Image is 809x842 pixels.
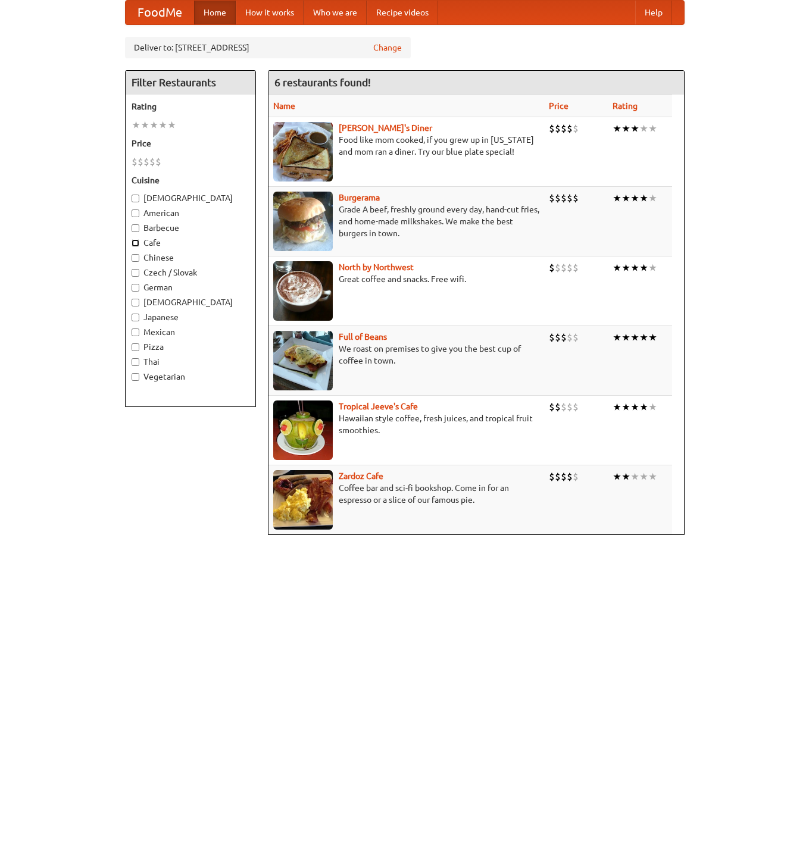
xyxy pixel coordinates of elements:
[573,470,579,483] li: $
[630,331,639,344] li: ★
[555,331,561,344] li: $
[613,261,621,274] li: ★
[126,71,255,95] h4: Filter Restaurants
[549,192,555,205] li: $
[561,122,567,135] li: $
[648,331,657,344] li: ★
[273,204,539,239] p: Grade A beef, freshly ground every day, hand-cut fries, and home-made milkshakes. We make the bes...
[613,101,638,111] a: Rating
[273,122,333,181] img: sallys.jpg
[621,470,630,483] li: ★
[549,261,555,274] li: $
[573,192,579,205] li: $
[155,155,161,168] li: $
[630,122,639,135] li: ★
[648,400,657,414] li: ★
[273,101,295,111] a: Name
[273,331,333,390] img: beans.jpg
[567,192,573,205] li: $
[132,252,249,264] label: Chinese
[561,470,567,483] li: $
[273,134,539,158] p: Food like mom cooked, if you grew up in [US_STATE] and mom ran a diner. Try our blue plate special!
[132,224,139,232] input: Barbecue
[621,400,630,414] li: ★
[132,314,139,321] input: Japanese
[639,122,648,135] li: ★
[630,400,639,414] li: ★
[273,192,333,251] img: burgerama.jpg
[132,284,139,292] input: German
[273,273,539,285] p: Great coffee and snacks. Free wifi.
[132,101,249,112] h5: Rating
[236,1,304,24] a: How it works
[567,400,573,414] li: $
[639,400,648,414] li: ★
[555,400,561,414] li: $
[648,470,657,483] li: ★
[132,296,249,308] label: [DEMOGRAPHIC_DATA]
[549,400,555,414] li: $
[132,299,139,306] input: [DEMOGRAPHIC_DATA]
[143,155,149,168] li: $
[549,331,555,344] li: $
[549,470,555,483] li: $
[273,261,333,321] img: north.jpg
[132,267,249,278] label: Czech / Slovak
[621,122,630,135] li: ★
[555,192,561,205] li: $
[167,118,176,132] li: ★
[132,269,139,277] input: Czech / Slovak
[573,261,579,274] li: $
[561,192,567,205] li: $
[648,192,657,205] li: ★
[132,174,249,186] h5: Cuisine
[132,209,139,217] input: American
[339,332,387,342] b: Full of Beans
[273,412,539,436] p: Hawaiian style coffee, fresh juices, and tropical fruit smoothies.
[373,42,402,54] a: Change
[339,123,432,133] a: [PERSON_NAME]'s Diner
[149,155,155,168] li: $
[126,1,194,24] a: FoodMe
[339,471,383,481] a: Zardoz Cafe
[573,400,579,414] li: $
[149,118,158,132] li: ★
[132,281,249,293] label: German
[132,341,249,353] label: Pizza
[567,261,573,274] li: $
[339,402,418,411] a: Tropical Jeeve's Cafe
[567,122,573,135] li: $
[194,1,236,24] a: Home
[630,261,639,274] li: ★
[339,262,414,272] a: North by Northwest
[132,373,139,381] input: Vegetarian
[639,470,648,483] li: ★
[549,122,555,135] li: $
[555,470,561,483] li: $
[621,192,630,205] li: ★
[273,343,539,367] p: We roast on premises to give you the best cup of coffee in town.
[304,1,367,24] a: Who we are
[613,331,621,344] li: ★
[561,400,567,414] li: $
[273,470,333,530] img: zardoz.jpg
[339,193,380,202] a: Burgerama
[639,261,648,274] li: ★
[639,331,648,344] li: ★
[132,326,249,338] label: Mexican
[630,192,639,205] li: ★
[132,137,249,149] h5: Price
[132,328,139,336] input: Mexican
[630,470,639,483] li: ★
[132,371,249,383] label: Vegetarian
[140,118,149,132] li: ★
[132,192,249,204] label: [DEMOGRAPHIC_DATA]
[138,155,143,168] li: $
[132,118,140,132] li: ★
[273,400,333,460] img: jeeves.jpg
[613,192,621,205] li: ★
[273,482,539,506] p: Coffee bar and sci-fi bookshop. Come in for an espresso or a slice of our famous pie.
[132,222,249,234] label: Barbecue
[132,207,249,219] label: American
